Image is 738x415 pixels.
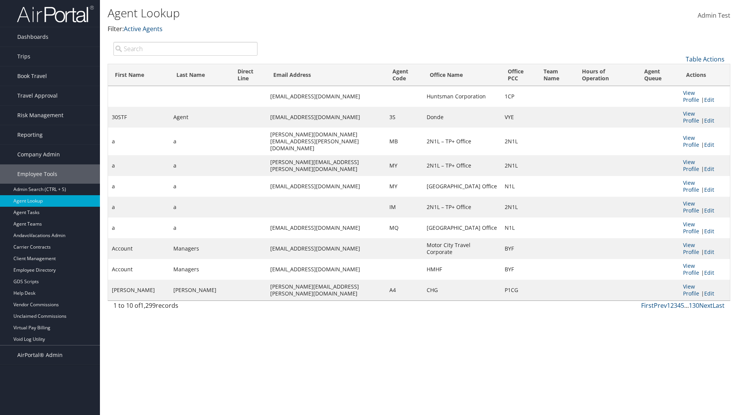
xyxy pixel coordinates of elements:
a: View Profile [683,262,699,276]
td: HMHF [423,259,501,280]
a: Edit [704,165,714,173]
td: [EMAIL_ADDRESS][DOMAIN_NAME] [266,176,386,197]
td: MQ [386,217,423,238]
span: Book Travel [17,66,47,86]
a: View Profile [683,89,699,103]
td: [EMAIL_ADDRESS][DOMAIN_NAME] [266,86,386,107]
td: CHG [423,280,501,300]
td: | [679,107,730,128]
th: Office PCC: activate to sort column ascending [501,64,537,86]
td: N1L [501,217,537,238]
a: Edit [704,141,714,148]
span: Trips [17,47,30,66]
td: Account [108,238,170,259]
td: 30STF [108,107,170,128]
td: Huntsman Corporation [423,86,501,107]
td: | [679,155,730,176]
div: 1 to 10 of records [113,301,258,314]
td: [EMAIL_ADDRESS][DOMAIN_NAME] [266,259,386,280]
span: 1,299 [140,301,156,310]
a: Edit [704,207,714,214]
td: a [170,155,231,176]
td: a [170,128,231,155]
a: Admin Test [698,4,730,28]
td: Donde [423,107,501,128]
th: Agent Queue: activate to sort column ascending [637,64,679,86]
td: P1CG [501,280,537,300]
a: View Profile [683,241,699,256]
td: | [679,280,730,300]
td: 3S [386,107,423,128]
td: | [679,259,730,280]
a: 2 [670,301,674,310]
td: [PERSON_NAME] [170,280,231,300]
td: N1L [501,176,537,197]
th: Office Name: activate to sort column ascending [423,64,501,86]
h1: Agent Lookup [108,5,523,21]
td: A4 [386,280,423,300]
th: Actions [679,64,730,86]
td: 2N1L [501,128,537,155]
td: Motor City Travel Corporate [423,238,501,259]
td: [PERSON_NAME][EMAIL_ADDRESS][PERSON_NAME][DOMAIN_NAME] [266,155,386,176]
a: View Profile [683,221,699,235]
td: Account [108,259,170,280]
span: Dashboards [17,27,48,46]
a: Prev [654,301,667,310]
td: MB [386,128,423,155]
td: [EMAIL_ADDRESS][DOMAIN_NAME] [266,238,386,259]
a: 4 [677,301,681,310]
a: Active Agents [124,25,163,33]
a: Edit [704,186,714,193]
a: Edit [704,96,714,103]
td: | [679,197,730,217]
td: Managers [170,238,231,259]
p: Filter: [108,24,523,34]
th: Hours of Operation: activate to sort column ascending [575,64,637,86]
td: [PERSON_NAME] [108,280,170,300]
a: Last [713,301,725,310]
a: 130 [689,301,699,310]
td: BYF [501,259,537,280]
a: 5 [681,301,684,310]
td: a [108,197,170,217]
td: Managers [170,259,231,280]
a: Edit [704,248,714,256]
td: | [679,176,730,197]
td: a [108,217,170,238]
span: Admin Test [698,11,730,20]
td: 2N1L – TP+ Office [423,197,501,217]
span: Employee Tools [17,164,57,184]
a: 3 [674,301,677,310]
a: Edit [704,269,714,276]
a: Edit [704,117,714,124]
span: Risk Management [17,106,63,125]
a: View Profile [683,179,699,193]
td: [GEOGRAPHIC_DATA] Office [423,217,501,238]
td: | [679,217,730,238]
th: Agent Code: activate to sort column ascending [386,64,423,86]
span: Company Admin [17,145,60,164]
td: a [108,128,170,155]
td: | [679,128,730,155]
input: Search [113,42,258,56]
td: Agent [170,107,231,128]
a: View Profile [683,134,699,148]
td: 1CP [501,86,537,107]
td: | [679,238,730,259]
td: [EMAIL_ADDRESS][DOMAIN_NAME] [266,217,386,238]
td: a [170,176,231,197]
td: [PERSON_NAME][EMAIL_ADDRESS][PERSON_NAME][DOMAIN_NAME] [266,280,386,300]
td: 2N1L [501,155,537,176]
a: Edit [704,290,714,297]
td: [GEOGRAPHIC_DATA] Office [423,176,501,197]
td: MY [386,176,423,197]
td: a [170,217,231,238]
td: 2N1L – TP+ Office [423,155,501,176]
th: Last Name: activate to sort column ascending [170,64,231,86]
td: a [108,176,170,197]
a: Table Actions [686,55,725,63]
a: View Profile [683,200,699,214]
span: Travel Approval [17,86,58,105]
th: Team Name: activate to sort column ascending [537,64,575,86]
